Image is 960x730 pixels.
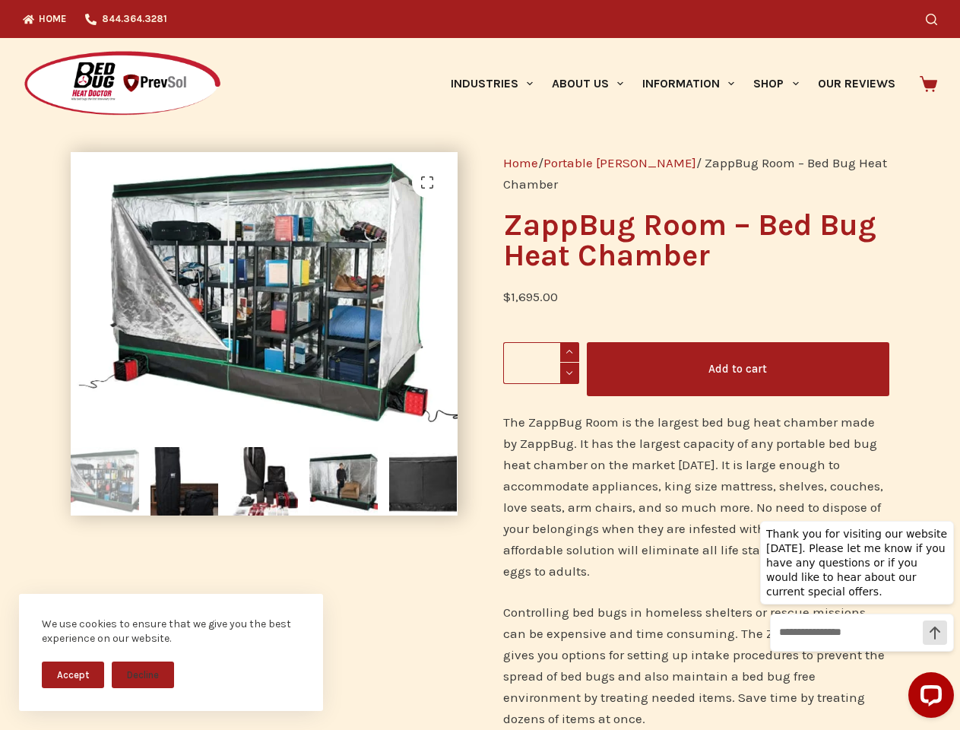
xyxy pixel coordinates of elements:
[503,152,889,195] nav: Breadcrumb
[503,411,889,582] p: The ZappBug Room is the largest bed bug heat chamber made by ZappBug. It has the largest capacity...
[503,210,889,271] h1: ZappBug Room – Bed Bug Heat Chamber
[412,167,442,198] a: View full-screen image gallery
[543,155,696,170] a: Portable [PERSON_NAME]
[23,50,222,118] img: Prevsol/Bed Bug Heat Doctor
[441,38,905,129] nav: Primary
[309,447,378,516] img: ZappBug Room - Bed Bug Heat Chamber - Image 4
[748,506,960,730] iframe: LiveChat chat widget
[503,342,579,384] input: Product quantity
[808,38,905,129] a: Our Reviews
[150,447,219,516] img: ZappBug Room - Bed Bug Heat Chamber - Image 2
[633,38,744,129] a: Information
[71,447,139,516] img: ZappBug Room - Bed Bug Heat Chamber
[587,342,889,396] button: Add to cart
[42,617,300,646] div: We use cookies to ensure that we give you the best experience on our website.
[112,662,174,688] button: Decline
[503,601,889,729] p: Controlling bed bugs in homeless shelters or rescue missions can be expensive and time consuming....
[441,38,542,129] a: Industries
[744,38,808,129] a: Shop
[503,155,538,170] a: Home
[503,289,511,304] span: $
[926,14,937,25] button: Search
[389,447,458,516] img: ZappBug Room - Bed Bug Heat Chamber - Image 5
[42,662,104,688] button: Accept
[503,289,558,304] bdi: 1,695.00
[542,38,632,129] a: About Us
[230,447,298,516] img: ZappBug Room - Bed Bug Heat Chamber - Image 3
